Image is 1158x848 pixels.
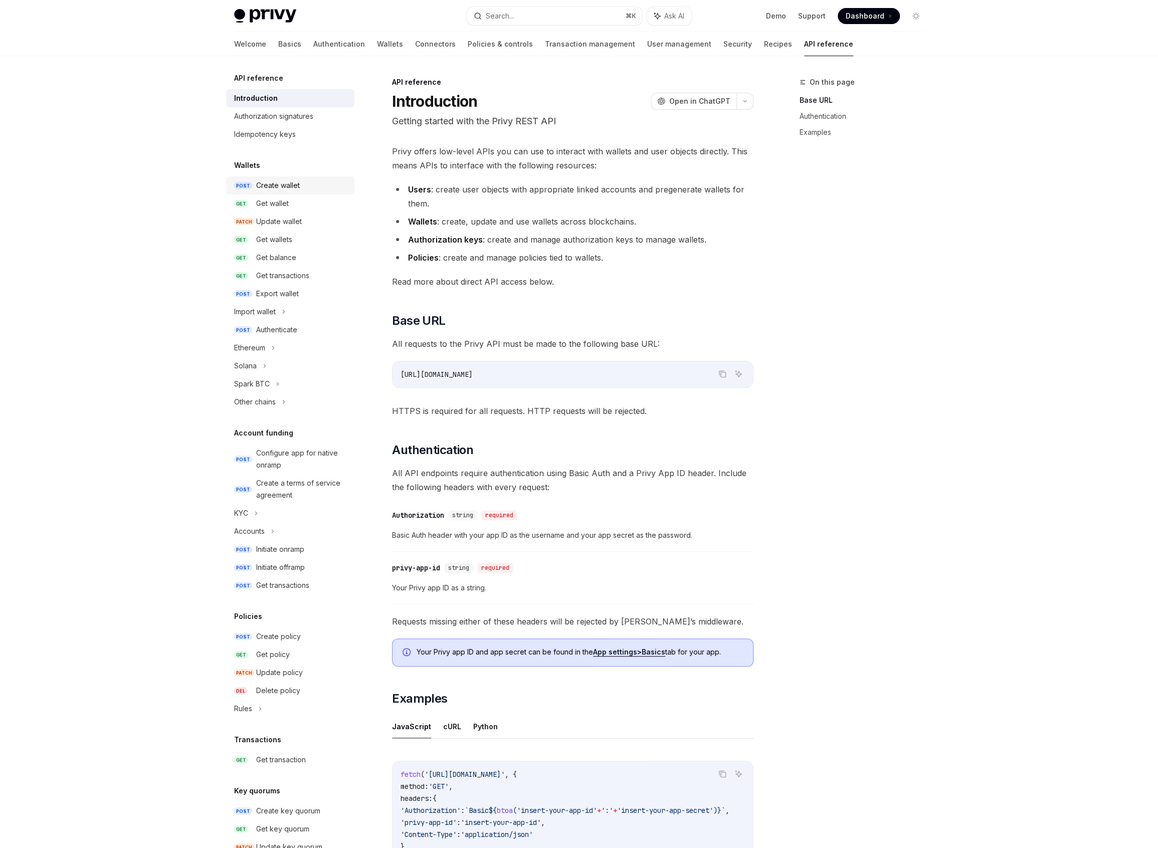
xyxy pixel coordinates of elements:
[732,767,745,780] button: Ask AI
[234,807,252,815] span: POST
[226,176,354,194] a: POSTCreate wallet
[392,275,753,289] span: Read more about direct API access below.
[593,648,665,657] a: App settings>Basics
[461,830,533,839] span: 'application/json'
[226,107,354,125] a: Authorization signatures
[234,825,248,833] span: GET
[377,32,403,56] a: Wallets
[256,216,302,228] div: Update wallet
[392,114,753,128] p: Getting started with the Privy REST API
[465,806,489,815] span: `Basic
[481,510,517,520] div: required
[234,546,252,553] span: POST
[234,110,313,122] div: Authorization signatures
[256,805,320,817] div: Create key quorum
[234,306,276,318] div: Import wallet
[234,218,254,226] span: PATCH
[721,806,725,815] span: `
[408,184,431,194] strong: Users
[408,253,439,263] strong: Policies
[234,92,278,104] div: Introduction
[403,648,413,658] svg: Info
[717,806,721,815] span: }
[452,511,473,519] span: string
[226,558,354,576] a: POSTInitiate offramp
[234,486,252,493] span: POST
[256,579,309,591] div: Get transactions
[392,529,753,541] span: Basic Auth header with your app ID as the username and your app secret as the password.
[234,703,252,715] div: Rules
[234,564,252,571] span: POST
[313,32,365,56] a: Authentication
[234,342,265,354] div: Ethereum
[226,802,354,820] a: POSTCreate key quorum
[449,782,453,791] span: ,
[732,367,745,380] button: Ask AI
[429,782,449,791] span: 'GET'
[798,11,826,21] a: Support
[392,582,753,594] span: Your Privy app ID as a string.
[256,477,348,501] div: Create a terms of service agreement
[234,159,260,171] h5: Wallets
[597,806,601,815] span: +
[593,648,637,656] strong: App settings
[408,217,437,227] strong: Wallets
[457,830,461,839] span: :
[226,125,354,143] a: Idempotency keys
[766,11,786,21] a: Demo
[669,96,730,106] span: Open in ChatGPT
[401,782,429,791] span: method:
[256,649,290,661] div: Get policy
[448,564,469,572] span: string
[234,756,248,764] span: GET
[461,806,465,815] span: :
[256,823,309,835] div: Get key quorum
[256,270,309,282] div: Get transactions
[256,754,306,766] div: Get transaction
[226,820,354,838] a: GETGet key quorum
[716,767,729,780] button: Copy the contents from the code block
[226,213,354,231] a: PATCHUpdate wallet
[626,12,636,20] span: ⌘ K
[234,687,247,695] span: DEL
[617,806,713,815] span: 'insert-your-app-secret'
[401,770,421,779] span: fetch
[392,313,445,329] span: Base URL
[764,32,792,56] a: Recipes
[401,370,473,379] span: [URL][DOMAIN_NAME]
[443,715,461,738] button: cURL
[800,124,932,140] a: Examples
[256,234,292,246] div: Get wallets
[226,89,354,107] a: Introduction
[234,72,283,84] h5: API reference
[256,630,301,643] div: Create policy
[804,32,853,56] a: API reference
[486,10,514,22] div: Search...
[256,324,297,336] div: Authenticate
[234,507,248,519] div: KYC
[425,770,505,779] span: '[URL][DOMAIN_NAME]'
[226,444,354,474] a: POSTConfigure app for native onramp
[477,563,513,573] div: required
[433,794,437,803] span: {
[613,806,617,815] span: +
[908,8,924,24] button: Toggle dark mode
[601,806,613,815] span: ':'
[226,646,354,664] a: GETGet policy
[647,32,711,56] a: User management
[392,233,753,247] li: : create and manage authorization keys to manage wallets.
[415,32,456,56] a: Connectors
[505,770,517,779] span: , {
[234,360,257,372] div: Solana
[392,92,477,110] h1: Introduction
[234,669,254,677] span: PATCH
[489,806,497,815] span: ${
[256,543,304,555] div: Initiate onramp
[256,252,296,264] div: Get balance
[256,447,348,471] div: Configure app for native onramp
[461,818,541,827] span: 'insert-your-app-id'
[392,510,444,520] div: Authorization
[226,682,354,700] a: DELDelete policy
[234,290,252,298] span: POST
[664,11,684,21] span: Ask AI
